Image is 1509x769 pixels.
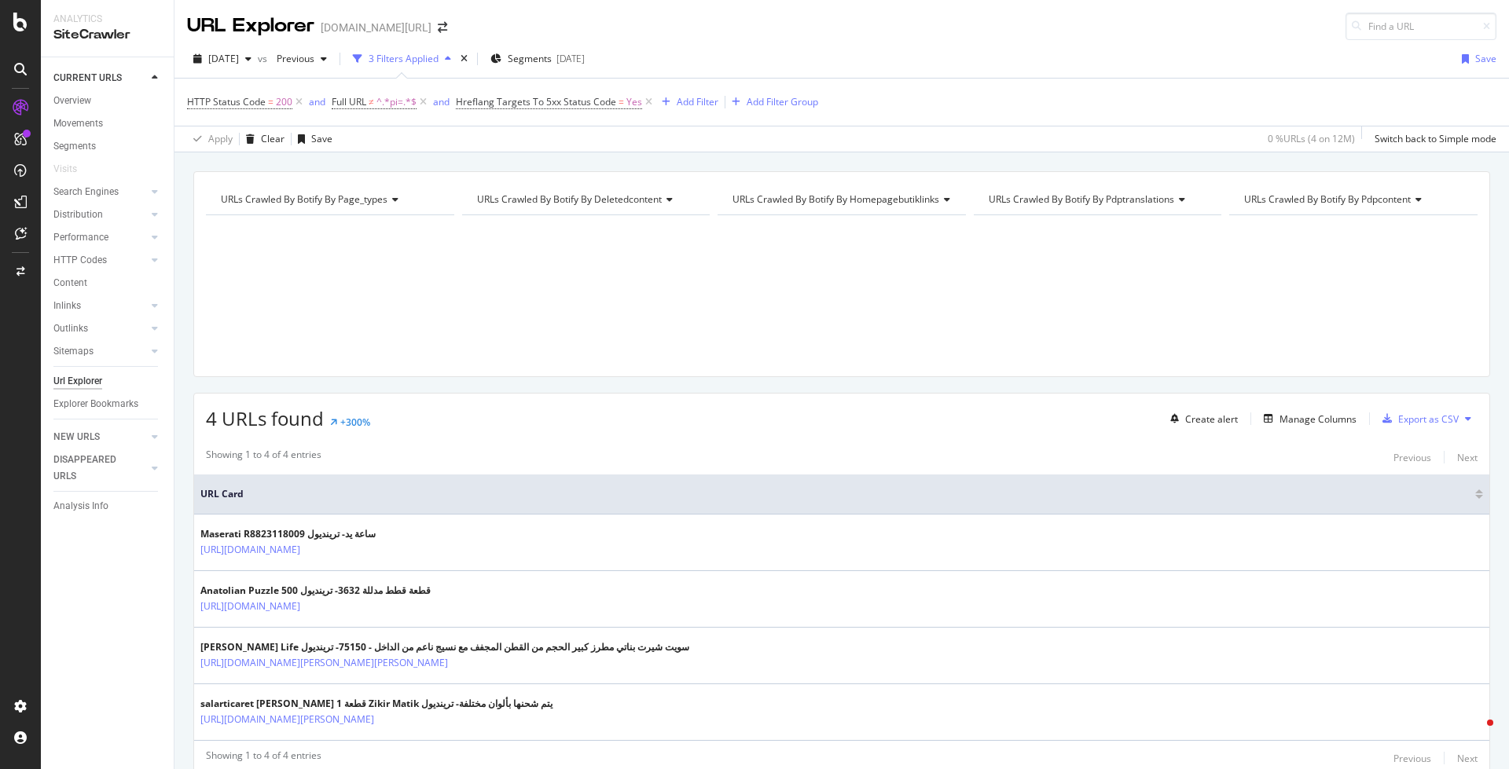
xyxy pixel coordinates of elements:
[1346,13,1496,40] input: Find a URL
[53,229,147,246] a: Performance
[53,252,107,269] div: HTTP Codes
[268,95,274,108] span: =
[187,95,266,108] span: HTTP Status Code
[1393,448,1431,467] button: Previous
[369,52,439,65] div: 3 Filters Applied
[619,95,624,108] span: =
[433,95,450,108] div: and
[1268,132,1355,145] div: 0 % URLs ( 4 on 12M )
[1456,716,1493,753] iframe: Intercom live chat
[53,498,108,514] div: Analysis Info
[321,20,431,35] div: [DOMAIN_NAME][URL]
[53,396,138,412] div: Explorer Bookmarks
[200,655,448,671] a: [URL][DOMAIN_NAME][PERSON_NAME][PERSON_NAME]
[438,22,447,33] div: arrow-right-arrow-left
[1456,46,1496,71] button: Save
[53,429,100,445] div: NEW URLS
[206,448,321,467] div: Showing 1 to 4 of 4 entries
[53,138,163,155] a: Segments
[309,95,325,108] div: and
[989,192,1174,206] span: URLs Crawled By Botify By pdptranslations
[258,52,270,65] span: vs
[725,93,818,112] button: Add Filter Group
[200,640,689,654] div: [PERSON_NAME] Life سويت شيرت بناتي مطرز كبير الحجم من القطن المجفف مع نسيج ناعم من الداخل - 75150...
[655,93,718,112] button: Add Filter
[206,749,321,767] div: Showing 1 to 4 of 4 entries
[369,95,374,108] span: ≠
[53,161,93,178] a: Visits
[456,95,616,108] span: Hreflang Targets To 5xx Status Code
[187,126,233,152] button: Apply
[1457,752,1478,765] div: Next
[474,187,696,212] h4: URLs Crawled By Botify By deletedcontent
[221,192,387,206] span: URLs Crawled By Botify By page_types
[1241,187,1463,212] h4: URLs Crawled By Botify By pdpcontent
[53,13,161,26] div: Analytics
[53,298,147,314] a: Inlinks
[200,599,300,614] a: [URL][DOMAIN_NAME]
[1185,412,1238,426] div: Create alert
[53,70,147,86] a: CURRENT URLS
[53,275,87,291] div: Content
[208,132,233,145] div: Apply
[1376,406,1459,431] button: Export as CSV
[53,93,91,109] div: Overview
[457,51,471,67] div: times
[729,187,963,212] h4: URLs Crawled By Botify By homepagebutiklinks
[1393,749,1431,767] button: Previous
[1457,451,1478,464] div: Next
[433,94,450,109] button: and
[53,252,147,269] a: HTTP Codes
[1257,409,1357,428] button: Manage Columns
[53,498,163,514] a: Analysis Info
[1164,406,1238,431] button: Create alert
[53,396,163,412] a: Explorer Bookmarks
[187,46,258,71] button: [DATE]
[53,161,77,178] div: Visits
[206,405,324,431] span: 4 URLs found
[1475,52,1496,65] div: Save
[53,184,147,200] a: Search Engines
[53,452,147,485] a: DISAPPEARED URLS
[477,192,662,206] span: URLs Crawled By Botify By deletedcontent
[332,95,366,108] span: Full URL
[53,138,96,155] div: Segments
[1393,752,1431,765] div: Previous
[556,52,585,65] div: [DATE]
[53,26,161,44] div: SiteCrawler
[200,527,376,541] div: Maserati R8823118009 ساعة يد- ترينديول
[747,95,818,108] div: Add Filter Group
[53,320,147,337] a: Outlinks
[53,298,81,314] div: Inlinks
[53,429,147,445] a: NEW URLS
[340,416,370,429] div: +300%
[1280,412,1357,426] div: Manage Columns
[53,320,88,337] div: Outlinks
[270,46,333,71] button: Previous
[484,46,591,71] button: Segments[DATE]
[53,207,103,223] div: Distribution
[626,91,642,113] span: Yes
[218,187,440,212] h4: URLs Crawled By Botify By page_types
[1457,749,1478,767] button: Next
[311,132,332,145] div: Save
[261,132,285,145] div: Clear
[732,192,939,206] span: URLs Crawled By Botify By homepagebutiklinks
[53,275,163,291] a: Content
[347,46,457,71] button: 3 Filters Applied
[53,115,163,132] a: Movements
[276,91,292,113] span: 200
[1398,412,1459,426] div: Export as CSV
[53,343,94,360] div: Sitemaps
[208,52,239,65] span: 2025 Aug. 15th
[200,584,431,598] div: Anatolian Puzzle 500 قطعة قطط مدللة 3632- ترينديول
[53,452,133,485] div: DISAPPEARED URLS
[200,487,1471,501] span: URL Card
[1457,448,1478,467] button: Next
[53,229,108,246] div: Performance
[1368,126,1496,152] button: Switch back to Simple mode
[53,373,163,390] a: Url Explorer
[270,52,314,65] span: Previous
[677,95,718,108] div: Add Filter
[240,126,285,152] button: Clear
